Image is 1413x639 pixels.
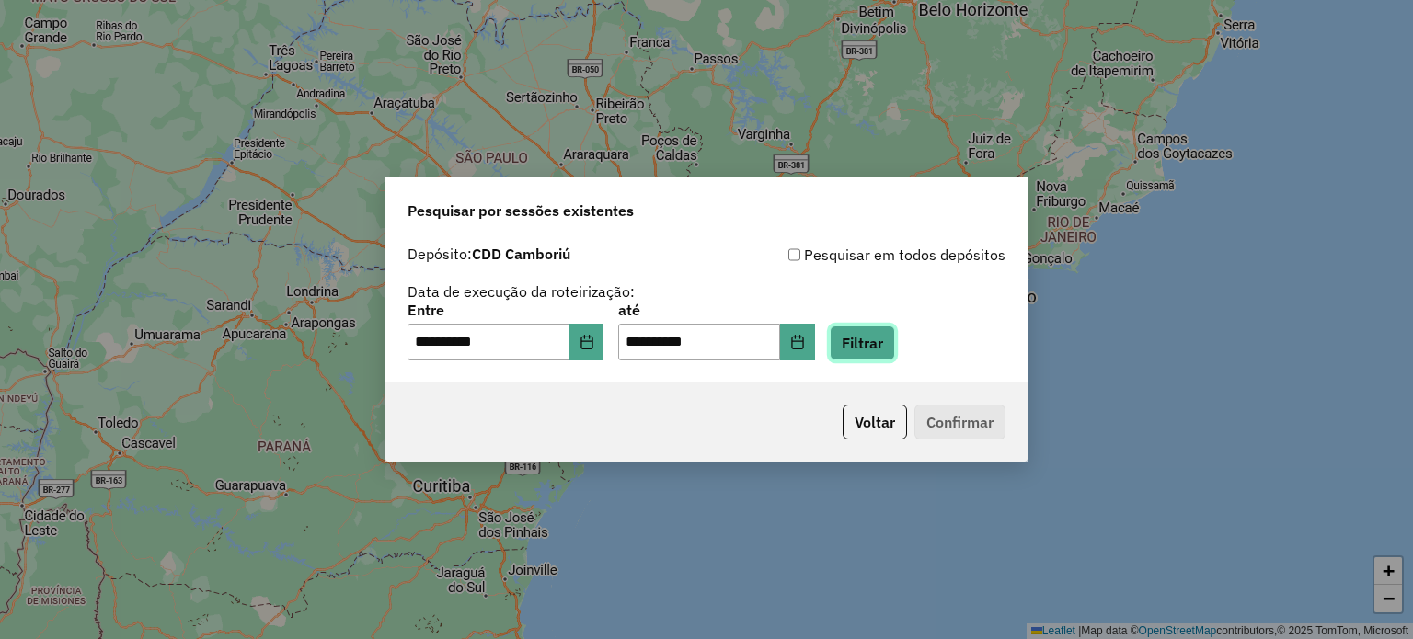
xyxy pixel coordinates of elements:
label: Data de execução da roteirização: [408,280,635,302]
button: Voltar [843,405,907,439]
label: Depósito: [408,243,570,265]
div: Pesquisar em todos depósitos [706,244,1005,266]
button: Choose Date [780,324,815,360]
label: até [618,299,814,321]
span: Pesquisar por sessões existentes [408,200,634,222]
label: Entre [408,299,603,321]
button: Filtrar [830,325,895,360]
button: Choose Date [569,324,604,360]
strong: CDD Camboriú [472,245,570,263]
